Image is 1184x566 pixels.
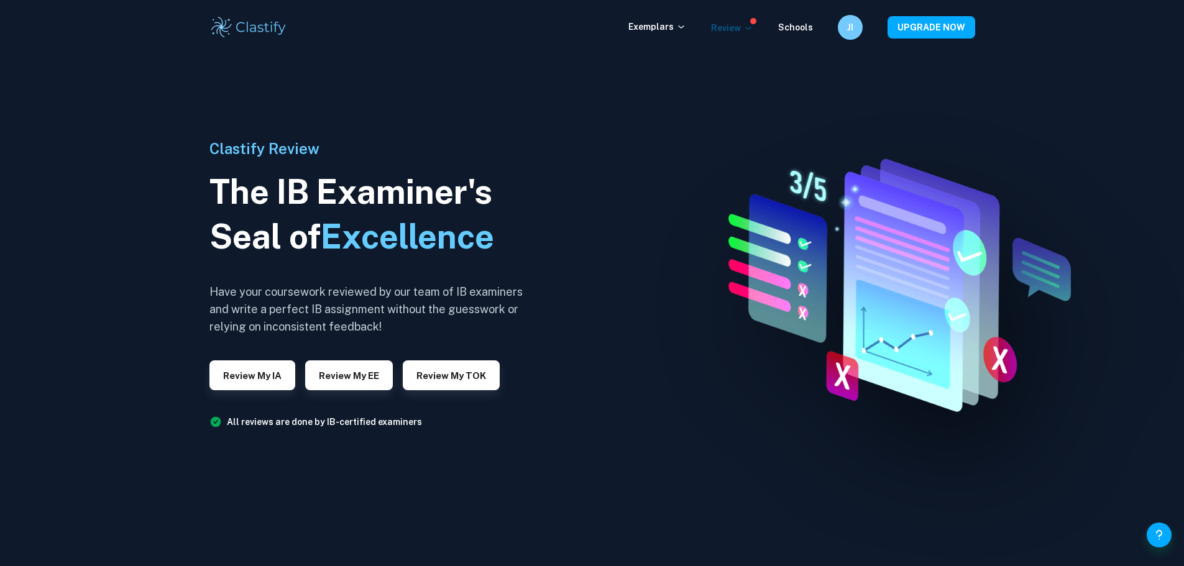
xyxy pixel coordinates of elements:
button: Review my TOK [403,360,500,390]
button: JI [838,15,863,40]
h6: JI [843,21,857,34]
img: Clastify logo [209,15,288,40]
p: Exemplars [628,20,686,34]
p: Review [711,21,753,35]
h6: Have your coursework reviewed by our team of IB examiners and write a perfect IB assignment witho... [209,283,533,335]
button: Help and Feedback [1147,523,1172,547]
button: Review my IA [209,360,295,390]
span: Excellence [321,217,494,256]
h1: The IB Examiner's Seal of [209,170,533,259]
button: UPGRADE NOW [888,16,975,39]
button: Review my EE [305,360,393,390]
a: Schools [778,22,813,32]
img: IA Review hero [695,147,1090,419]
h6: Clastify Review [209,137,533,160]
a: All reviews are done by IB-certified examiners [227,417,422,427]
